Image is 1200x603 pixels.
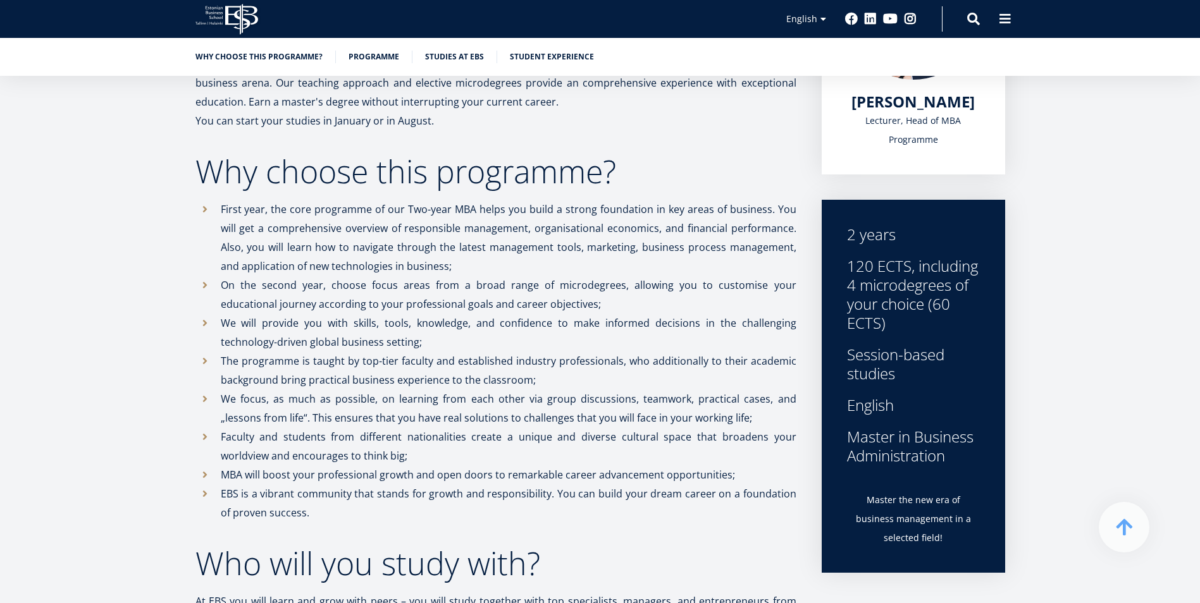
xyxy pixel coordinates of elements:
[851,92,975,111] a: [PERSON_NAME]
[221,351,796,389] p: The programme is taught by top-tier faculty and established industry professionals, who additiona...
[3,209,11,217] input: Technology Innovation MBA
[195,51,323,63] a: Why choose this programme?
[847,490,980,547] p: Master the new era of business management in a selected field!
[510,51,594,63] a: Student experience
[883,13,898,25] a: Youtube
[15,192,69,204] span: Two-year MBA
[195,111,796,130] p: You can start your studies in January or in August.
[15,176,118,187] span: One-year MBA (in Estonian)
[221,276,796,314] p: On the second year, choose focus areas from a broad range of microdegrees, allowing you to custom...
[349,51,399,63] a: Programme
[847,396,980,415] div: English
[221,200,796,276] p: First year, the core programme of our Two-year MBA helps you build a strong foundation in key are...
[15,209,121,220] span: Technology Innovation MBA
[300,1,341,12] span: Last Name
[195,155,796,187] h2: Why choose this programme?
[195,547,796,579] h2: Who will you study with?
[847,111,980,149] div: Lecturer, Head of MBA Programme
[864,13,877,25] a: Linkedin
[904,13,917,25] a: Instagram
[3,176,11,185] input: One-year MBA (in Estonian)
[847,345,980,383] div: Session-based studies
[221,427,796,465] p: Faculty and students from different nationalities create a unique and diverse cultural space that...
[847,225,980,244] div: 2 years
[221,389,796,427] p: We focus, as much as possible, on learning from each other via group discussions, teamwork, pract...
[221,465,796,484] p: MBA will boost your professional growth and open doors to remarkable career advancement opportuni...
[847,257,980,332] div: 120 ECTS, including 4 microdegrees of your choice (60 ECTS)
[221,314,796,351] p: We will provide you with skills, tools, knowledge, and confidence to make informed decisions in t...
[425,51,484,63] a: Studies at EBS
[3,193,11,201] input: Two-year MBA
[851,91,975,112] span: [PERSON_NAME]
[847,427,980,465] div: Master in Business Administration
[221,484,796,522] p: EBS is a vibrant community that stands for growth and responsibility. You can build your dream ca...
[845,13,858,25] a: Facebook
